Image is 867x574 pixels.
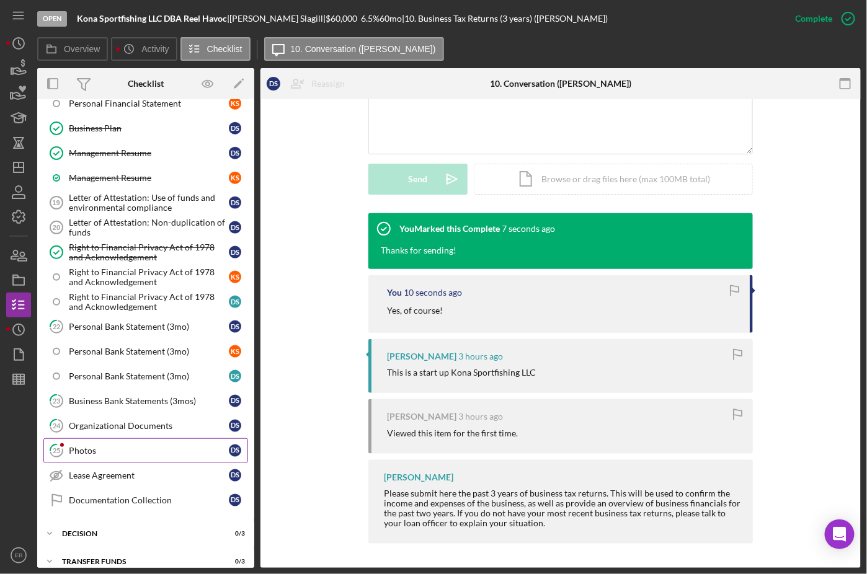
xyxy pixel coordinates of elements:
[825,519,855,549] div: Open Intercom Messenger
[43,141,248,166] a: Management ResumeDS
[69,218,229,237] div: Letter of Attestation: Non-duplication of funds
[387,351,456,361] div: [PERSON_NAME]
[458,351,503,361] time: 2025-09-10 19:06
[77,13,227,24] b: Kona Sportfishing LLC DBA Reel Havoc
[229,420,241,432] div: D S
[69,470,229,480] div: Lease Agreement
[229,494,241,506] div: D S
[69,193,229,213] div: Letter of Attestation: Use of funds and environmental compliance
[326,13,357,24] span: $60,000
[62,558,214,565] div: Transfer Funds
[260,71,357,96] button: DSReassign
[62,530,214,537] div: Decision
[43,438,248,463] a: 25PhotosDS
[404,288,462,298] time: 2025-09-10 21:59
[229,147,241,159] div: D S
[229,246,241,258] div: D S
[69,173,229,183] div: Management Resume
[402,14,608,24] div: | 10. Business Tax Returns (3 years) ([PERSON_NAME])
[229,296,241,308] div: D S
[229,172,241,184] div: K S
[69,267,229,287] div: Right to Financial Privacy Act of 1978 and Acknowledgement
[53,446,60,454] tspan: 25
[43,265,248,289] a: Right to Financial Privacy Act of 1978 and AcknowledgementKS
[69,148,229,158] div: Management Resume
[380,14,402,24] div: 60 mo
[229,122,241,135] div: D S
[229,469,241,482] div: D S
[796,6,833,31] div: Complete
[77,14,229,24] div: |
[180,37,251,61] button: Checklist
[69,242,229,262] div: Right to Financial Privacy Act of 1978 and Acknowledgement
[37,37,108,61] button: Overview
[37,11,67,27] div: Open
[141,44,169,54] label: Activity
[53,397,60,405] tspan: 23
[229,196,241,209] div: D S
[43,339,248,364] a: Personal Bank Statement (3mo)KS
[490,79,631,89] div: 10. Conversation ([PERSON_NAME])
[229,14,326,24] div: [PERSON_NAME] Slagill |
[43,314,248,339] a: 22Personal Bank Statement (3mo)DS
[229,271,241,283] div: K S
[128,79,164,89] div: Checklist
[387,368,536,378] div: This is a start up Kona Sportfishing LLC
[384,472,453,482] div: [PERSON_NAME]
[368,164,468,195] button: Send
[409,164,428,195] div: Send
[69,421,229,431] div: Organizational Documents
[69,495,229,505] div: Documentation Collection
[229,444,241,457] div: D S
[69,99,229,108] div: Personal Financial Statement
[361,14,380,24] div: 6.5 %
[229,320,241,333] div: D S
[43,190,248,215] a: 19Letter of Attestation: Use of funds and environmental complianceDS
[69,396,229,406] div: Business Bank Statements (3mos)
[387,428,518,438] div: Viewed this item for the first time.
[6,543,31,568] button: EB
[53,422,61,430] tspan: 24
[387,288,402,298] div: You
[69,292,229,312] div: Right to Financial Privacy Act of 1978 and Acknowledgement
[43,91,248,116] a: Personal Financial StatementKS
[64,44,100,54] label: Overview
[223,558,245,565] div: 0 / 3
[43,289,248,314] a: Right to Financial Privacy Act of 1978 and AcknowledgementDS
[229,395,241,407] div: D S
[69,347,229,356] div: Personal Bank Statement (3mo)
[111,37,177,61] button: Activity
[229,370,241,382] div: D S
[53,322,60,330] tspan: 22
[43,413,248,438] a: 24Organizational DocumentsDS
[43,116,248,141] a: Business PlanDS
[291,44,436,54] label: 10. Conversation ([PERSON_NAME])
[69,371,229,381] div: Personal Bank Statement (3mo)
[43,166,248,190] a: Management ResumeKS
[229,97,241,110] div: K S
[207,44,242,54] label: Checklist
[783,6,861,31] button: Complete
[43,364,248,389] a: Personal Bank Statement (3mo)DS
[69,123,229,133] div: Business Plan
[311,71,345,96] div: Reassign
[43,463,248,488] a: Lease AgreementDS
[69,446,229,456] div: Photos
[458,412,503,422] time: 2025-09-10 19:06
[69,322,229,332] div: Personal Bank Statement (3mo)
[15,552,23,559] text: EB
[43,215,248,240] a: 20Letter of Attestation: Non-duplication of fundsDS
[43,389,248,413] a: 23Business Bank Statements (3mos)DS
[384,488,740,528] div: Please submit here the past 3 years of business tax returns. This will be used to confirm the inc...
[229,345,241,358] div: K S
[53,224,60,231] tspan: 20
[267,77,280,91] div: D S
[43,488,248,513] a: Documentation CollectionDS
[264,37,444,61] button: 10. Conversation ([PERSON_NAME])
[52,199,60,206] tspan: 19
[502,224,555,234] time: 2025-09-10 21:59
[381,244,456,257] div: Thanks for sending!
[399,224,500,234] div: You Marked this Complete
[223,530,245,537] div: 0 / 3
[229,221,241,234] div: D S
